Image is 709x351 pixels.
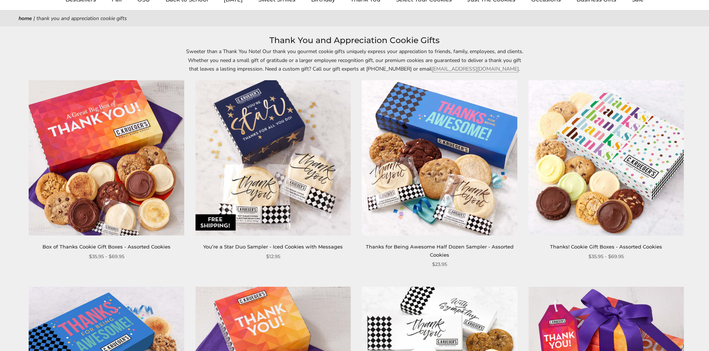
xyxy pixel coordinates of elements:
a: You’re a Star Duo Sampler - Iced Cookies with Messages [203,244,343,250]
span: $12.95 [266,253,280,260]
img: Thanks for Being Awesome Half Dozen Sampler - Assorted Cookies [362,81,517,235]
h1: Thank You and Appreciation Cookie Gifts [30,34,679,47]
a: [EMAIL_ADDRESS][DOMAIN_NAME] [432,65,519,72]
a: Thanks for Being Awesome Half Dozen Sampler - Assorted Cookies [366,244,514,257]
img: Box of Thanks Cookie Gift Boxes - Assorted Cookies [29,81,184,235]
a: Thanks! Cookie Gift Boxes - Assorted Cookies [550,244,662,250]
a: Home [19,15,32,22]
span: $35.95 - $69.95 [89,253,124,260]
span: | [33,15,35,22]
img: Thanks! Cookie Gift Boxes - Assorted Cookies [528,81,684,235]
span: $35.95 - $69.95 [588,253,624,260]
a: Box of Thanks Cookie Gift Boxes - Assorted Cookies [42,244,170,250]
span: $23.95 [432,260,447,268]
p: Sweeter than a Thank You Note! Our thank you gourmet cookie gifts uniquely express your appreciat... [183,47,526,73]
img: You’re a Star Duo Sampler - Iced Cookies with Messages [195,81,351,235]
nav: breadcrumbs [19,14,690,23]
span: Thank You and Appreciation Cookie Gifts [36,15,127,22]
